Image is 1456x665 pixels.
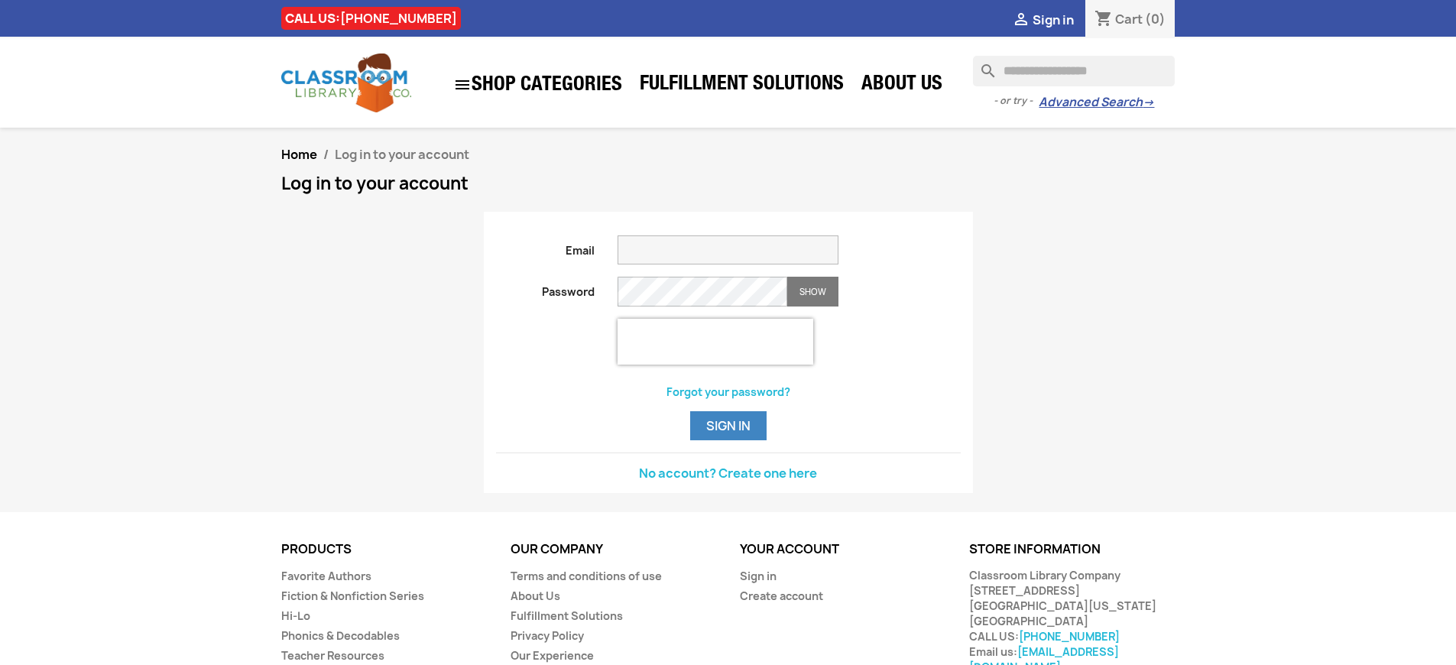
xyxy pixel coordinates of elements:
[453,76,472,94] i: 
[281,174,1176,193] h1: Log in to your account
[1033,11,1074,28] span: Sign in
[281,628,400,643] a: Phonics & Decodables
[854,70,950,101] a: About Us
[690,411,767,440] button: Sign in
[973,56,991,74] i: search
[281,569,371,583] a: Favorite Authors
[1115,11,1143,28] span: Cart
[281,7,461,30] div: CALL US:
[1012,11,1030,30] i: 
[511,648,594,663] a: Our Experience
[485,277,607,300] label: Password
[511,608,623,623] a: Fulfillment Solutions
[666,384,790,399] a: Forgot your password?
[740,569,777,583] a: Sign in
[1039,95,1154,110] a: Advanced Search→
[511,589,560,603] a: About Us
[281,648,384,663] a: Teacher Resources
[787,277,838,307] button: Show
[639,465,817,482] a: No account? Create one here
[1145,11,1166,28] span: (0)
[281,54,411,112] img: Classroom Library Company
[1019,629,1120,644] a: [PHONE_NUMBER]
[994,93,1039,109] span: - or try -
[281,589,424,603] a: Fiction & Nonfiction Series
[618,277,787,307] input: Password input
[740,540,839,557] a: Your account
[281,543,488,556] p: Products
[446,68,630,102] a: SHOP CATEGORIES
[973,56,1175,86] input: Search
[485,235,607,258] label: Email
[1143,95,1154,110] span: →
[511,543,717,556] p: Our company
[511,569,662,583] a: Terms and conditions of use
[969,543,1176,556] p: Store information
[335,146,469,163] span: Log in to your account
[281,608,310,623] a: Hi-Lo
[1094,11,1113,29] i: shopping_cart
[1012,11,1074,28] a:  Sign in
[281,146,317,163] a: Home
[340,10,457,27] a: [PHONE_NUMBER]
[511,628,584,643] a: Privacy Policy
[618,319,813,365] iframe: reCAPTCHA
[632,70,851,101] a: Fulfillment Solutions
[740,589,823,603] a: Create account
